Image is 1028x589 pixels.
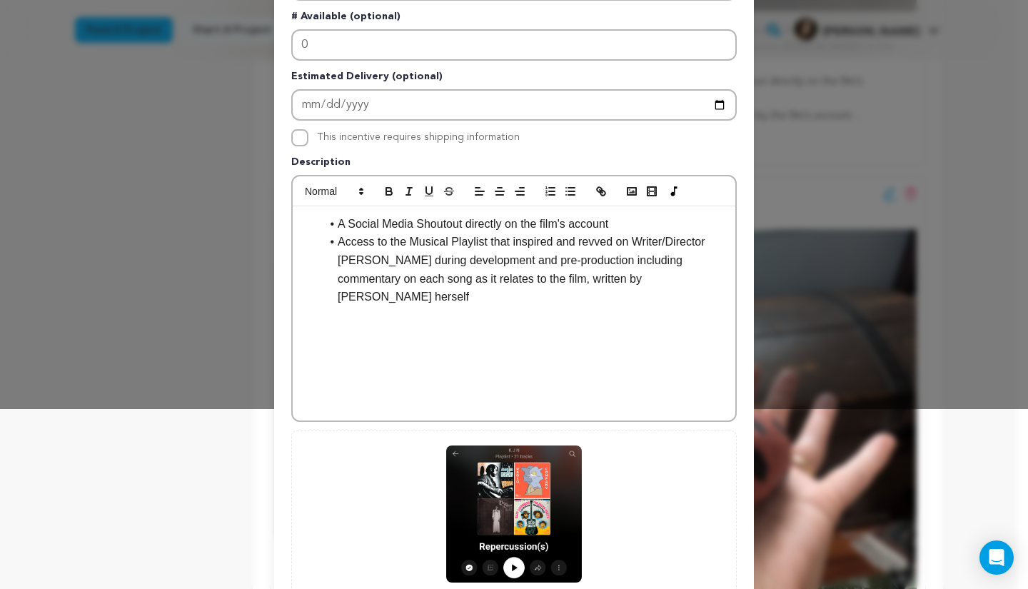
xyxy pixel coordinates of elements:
[291,155,737,175] p: Description
[291,89,737,121] input: Enter Estimated Delivery
[321,233,725,306] li: Access to the Musical Playlist that inspired and revved on Writer/Director [PERSON_NAME] during d...
[317,132,520,142] label: This incentive requires shipping information
[291,29,737,61] input: Enter number available
[321,215,725,233] li: A Social Media Shoutout directly on the film's account
[979,540,1014,575] div: Open Intercom Messenger
[291,69,737,89] p: Estimated Delivery (optional)
[291,9,737,29] p: # Available (optional)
